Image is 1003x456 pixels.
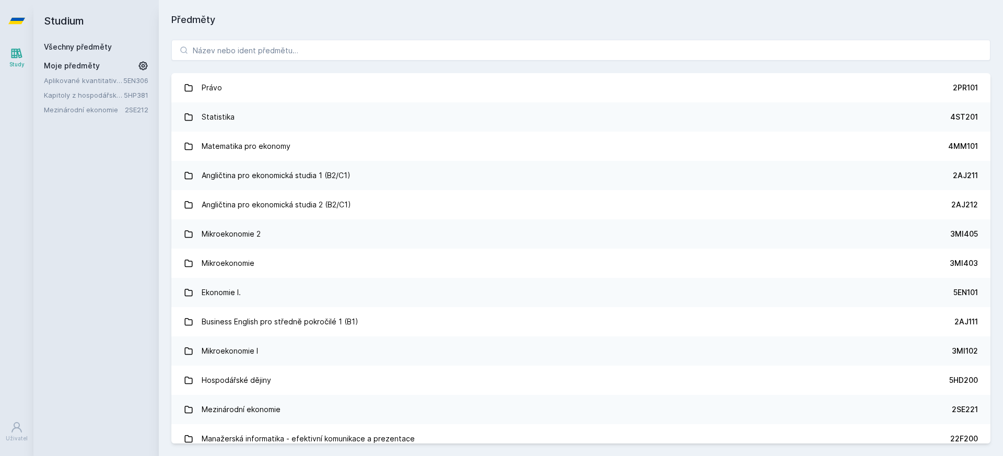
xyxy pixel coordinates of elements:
div: 5HD200 [949,375,978,385]
div: 5EN101 [953,287,978,298]
div: Study [9,61,25,68]
div: 4MM101 [948,141,978,151]
a: Hospodářské dějiny 5HD200 [171,366,990,395]
div: 2AJ111 [954,317,978,327]
a: Statistika 4ST201 [171,102,990,132]
a: Aplikované kvantitativní metody I [44,75,123,86]
div: Business English pro středně pokročilé 1 (B1) [202,311,358,332]
div: Statistika [202,107,235,127]
a: Angličtina pro ekonomická studia 1 (B2/C1) 2AJ211 [171,161,990,190]
a: 2SE212 [125,106,148,114]
div: 22F200 [950,434,978,444]
a: Právo 2PR101 [171,73,990,102]
div: 2AJ211 [953,170,978,181]
a: Business English pro středně pokročilé 1 (B1) 2AJ111 [171,307,990,336]
a: Angličtina pro ekonomická studia 2 (B2/C1) 2AJ212 [171,190,990,219]
div: Mikroekonomie I [202,341,258,361]
div: Ekonomie I. [202,282,241,303]
h1: Předměty [171,13,990,27]
div: Mikroekonomie [202,253,254,274]
div: 3MI403 [950,258,978,268]
a: Study [2,42,31,74]
div: Angličtina pro ekonomická studia 1 (B2/C1) [202,165,351,186]
a: Uživatel [2,416,31,448]
span: Moje předměty [44,61,100,71]
div: Uživatel [6,435,28,442]
div: Matematika pro ekonomy [202,136,290,157]
input: Název nebo ident předmětu… [171,40,990,61]
a: Mikroekonomie 3MI403 [171,249,990,278]
div: 2AJ212 [951,200,978,210]
div: 2SE221 [952,404,978,415]
a: Matematika pro ekonomy 4MM101 [171,132,990,161]
a: Všechny předměty [44,42,112,51]
div: Mezinárodní ekonomie [202,399,281,420]
div: 4ST201 [950,112,978,122]
a: Kapitoly z hospodářské politiky [44,90,124,100]
a: Mezinárodní ekonomie [44,104,125,115]
div: 3MI405 [950,229,978,239]
a: Manažerská informatika - efektivní komunikace a prezentace 22F200 [171,424,990,453]
a: Ekonomie I. 5EN101 [171,278,990,307]
div: Hospodářské dějiny [202,370,271,391]
div: Angličtina pro ekonomická studia 2 (B2/C1) [202,194,351,215]
div: Mikroekonomie 2 [202,224,261,244]
a: 5HP381 [124,91,148,99]
a: Mezinárodní ekonomie 2SE221 [171,395,990,424]
a: Mikroekonomie I 3MI102 [171,336,990,366]
div: 3MI102 [952,346,978,356]
a: 5EN306 [123,76,148,85]
div: Právo [202,77,222,98]
div: Manažerská informatika - efektivní komunikace a prezentace [202,428,415,449]
div: 2PR101 [953,83,978,93]
a: Mikroekonomie 2 3MI405 [171,219,990,249]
